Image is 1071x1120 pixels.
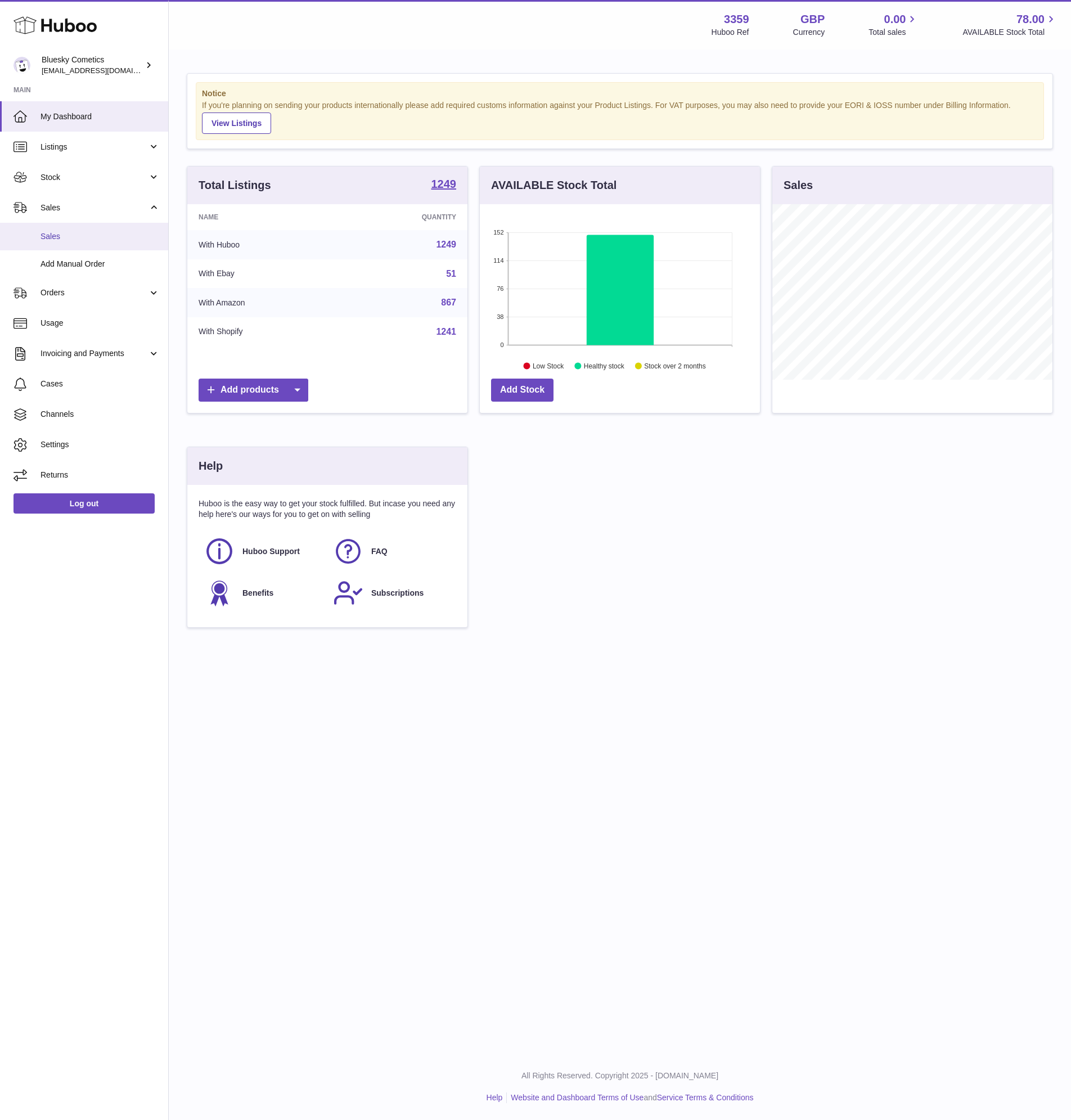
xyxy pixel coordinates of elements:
[533,362,564,370] text: Low Stock
[962,27,1057,38] span: AVAILABLE Stock Total
[644,362,705,370] text: Stock over 2 months
[40,287,148,298] span: Orders
[491,379,553,402] a: Add Stock
[800,12,825,27] strong: GBP
[431,178,456,192] a: 1249
[178,1070,1062,1081] p: All Rights Reserved. Copyright 2025 - [DOMAIN_NAME]
[493,257,503,264] text: 114
[13,493,155,514] a: Log out
[962,12,1057,38] a: 78.00 AVAILABLE Stock Total
[1016,12,1045,27] span: 78.00
[187,204,341,230] th: Name
[242,546,300,557] span: Huboo Support
[793,27,825,38] div: Currency
[493,229,503,236] text: 152
[712,27,749,38] div: Huboo Ref
[500,341,503,348] text: 0
[497,285,503,292] text: 76
[187,317,341,347] td: With Shopify
[242,588,273,599] span: Benefits
[446,269,456,278] a: 51
[187,230,341,259] td: With Huboo
[40,111,160,122] span: My Dashboard
[202,100,1038,134] div: If you're planning on sending your products internationally please add required customs informati...
[40,203,148,213] span: Sales
[40,348,148,359] span: Invoicing and Payments
[371,546,388,557] span: FAQ
[507,1092,753,1103] li: and
[436,327,456,336] a: 1241
[40,142,148,152] span: Listings
[868,27,919,38] span: Total sales
[42,55,143,76] div: Bluesky Cometics
[204,536,322,566] a: Huboo Support
[431,178,456,190] strong: 1249
[40,439,160,450] span: Settings
[657,1093,754,1102] a: Service Terms & Conditions
[40,409,160,420] span: Channels
[199,178,271,193] h3: Total Listings
[584,362,625,370] text: Healthy stock
[436,240,456,249] a: 1249
[341,204,467,230] th: Quantity
[202,88,1038,99] strong: Notice
[371,588,424,599] span: Subscriptions
[441,298,456,307] a: 867
[13,57,30,74] img: info@blueskycosmetics.co.uk
[40,318,160,329] span: Usage
[784,178,813,193] h3: Sales
[204,578,322,608] a: Benefits
[884,12,906,27] span: 0.00
[724,12,749,27] strong: 3359
[868,12,919,38] a: 0.00 Total sales
[202,113,271,134] a: View Listings
[333,578,451,608] a: Subscriptions
[497,313,503,320] text: 38
[40,231,160,242] span: Sales
[187,288,341,317] td: With Amazon
[487,1093,503,1102] a: Help
[40,259,160,269] span: Add Manual Order
[40,172,148,183] span: Stock
[40,379,160,389] span: Cases
[491,178,616,193] h3: AVAILABLE Stock Total
[511,1093,643,1102] a: Website and Dashboard Terms of Use
[40,470,160,480] span: Returns
[333,536,451,566] a: FAQ
[199,458,223,474] h3: Help
[199,379,308,402] a: Add products
[187,259,341,289] td: With Ebay
[199,498,456,520] p: Huboo is the easy way to get your stock fulfilled. But incase you need any help here's our ways f...
[42,66,165,75] span: [EMAIL_ADDRESS][DOMAIN_NAME]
